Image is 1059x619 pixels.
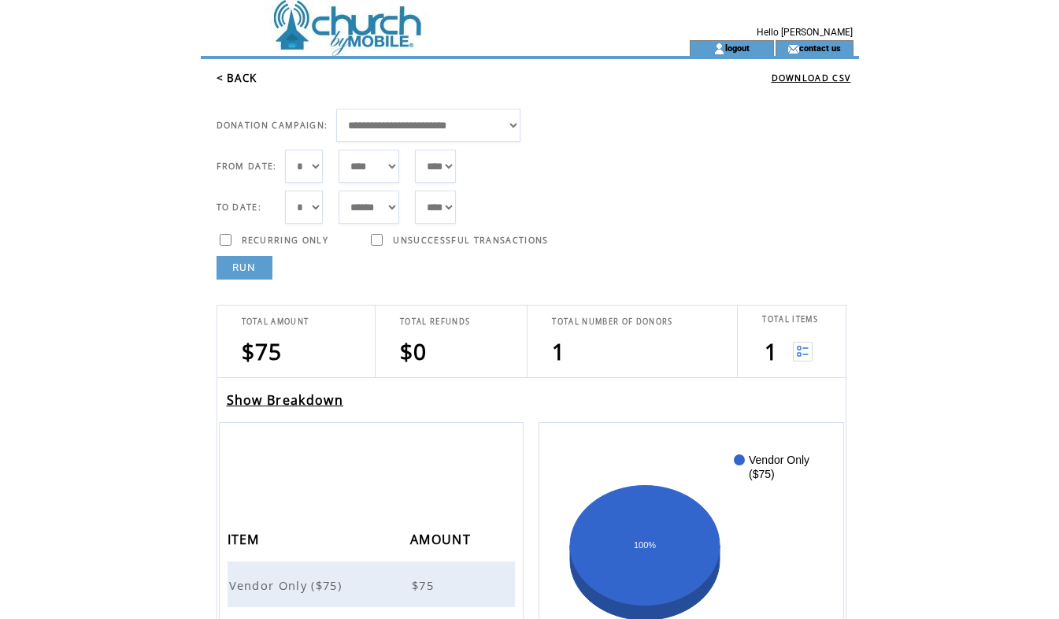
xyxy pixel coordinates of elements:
[217,120,328,131] span: DONATION CAMPAIGN:
[713,43,725,55] img: account_icon.gif
[400,317,470,327] span: TOTAL REFUNDS
[793,342,813,361] img: View list
[799,43,841,53] a: contact us
[227,391,344,409] a: Show Breakdown
[229,576,346,591] a: Vendor Only ($75)
[725,43,750,53] a: logout
[217,161,277,172] span: FROM DATE:
[749,468,775,480] text: ($75)
[552,336,565,366] span: 1
[410,534,475,543] a: AMOUNT
[772,72,851,83] a: DOWNLOAD CSV
[552,317,672,327] span: TOTAL NUMBER OF DONORS
[412,577,438,593] span: $75
[242,336,283,366] span: $75
[393,235,548,246] span: UNSUCCESSFUL TRANSACTIONS
[762,314,818,324] span: TOTAL ITEMS
[749,454,809,466] text: Vendor Only
[228,534,264,543] a: ITEM
[228,527,264,556] span: ITEM
[217,71,257,85] a: < BACK
[765,336,778,366] span: 1
[242,317,309,327] span: TOTAL AMOUNT
[217,202,262,213] span: TO DATE:
[217,256,272,280] a: RUN
[634,540,656,550] text: 100%
[229,577,346,593] span: Vendor Only ($75)
[400,336,428,366] span: $0
[757,27,853,38] span: Hello [PERSON_NAME]
[410,527,475,556] span: AMOUNT
[242,235,329,246] span: RECURRING ONLY
[787,43,799,55] img: contact_us_icon.gif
